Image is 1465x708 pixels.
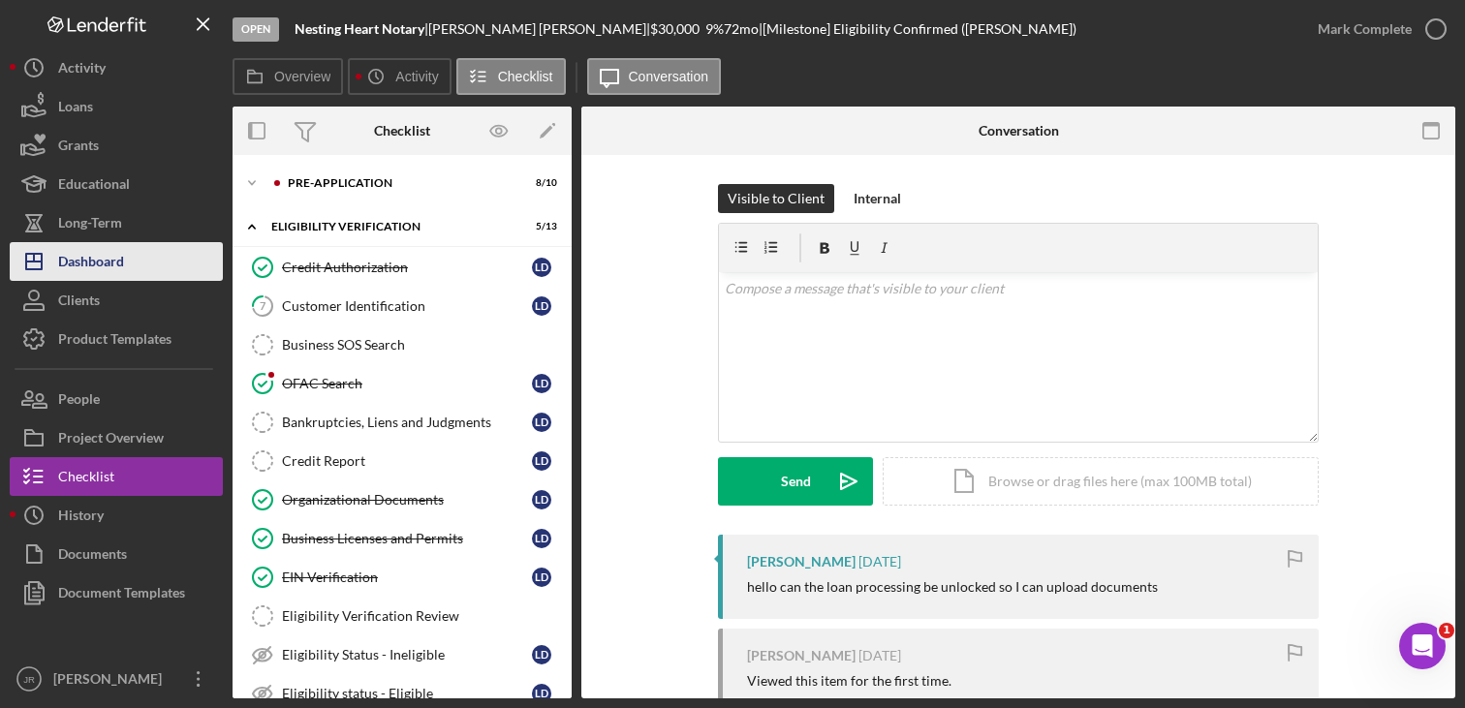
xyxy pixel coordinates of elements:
[428,21,650,37] div: [PERSON_NAME] [PERSON_NAME] |
[282,647,532,662] div: Eligibility Status - Ineligible
[374,123,430,139] div: Checklist
[10,126,223,165] button: Grants
[58,203,122,247] div: Long-Term
[858,554,901,569] time: 2025-08-29 16:31
[532,529,551,548] div: L D
[10,496,223,535] button: History
[282,337,561,353] div: Business SOS Search
[522,177,557,189] div: 8 / 10
[532,258,551,277] div: L D
[242,403,562,442] a: Bankruptcies, Liens and JudgmentsLD
[58,457,114,501] div: Checklist
[58,418,164,462] div: Project Overview
[58,496,104,539] div: History
[58,573,185,617] div: Document Templates
[295,21,428,37] div: |
[781,457,811,506] div: Send
[274,69,330,84] label: Overview
[10,203,223,242] button: Long-Term
[1298,10,1455,48] button: Mark Complete
[10,87,223,126] button: Loans
[1399,623,1446,669] iframe: Intercom live chat
[282,531,532,546] div: Business Licenses and Permits
[587,58,722,95] button: Conversation
[282,492,532,508] div: Organizational Documents
[532,684,551,703] div: L D
[858,648,901,663] time: 2025-08-11 20:16
[10,48,223,87] button: Activity
[10,242,223,281] button: Dashboard
[979,123,1059,139] div: Conversation
[58,380,100,423] div: People
[10,281,223,320] button: Clients
[242,364,562,403] a: OFAC SearchLD
[456,58,566,95] button: Checklist
[395,69,438,84] label: Activity
[58,126,99,169] div: Grants
[58,320,171,363] div: Product Templates
[844,184,911,213] button: Internal
[282,608,561,624] div: Eligibility Verification Review
[58,48,106,92] div: Activity
[10,457,223,496] button: Checklist
[705,21,724,37] div: 9 %
[759,21,1076,37] div: | [Milestone] Eligibility Confirmed ([PERSON_NAME])
[58,165,130,208] div: Educational
[282,686,532,701] div: Eligibility status - Eligible
[747,648,856,663] div: [PERSON_NAME]
[282,569,532,585] div: EIN Verification
[10,165,223,203] button: Educational
[629,69,709,84] label: Conversation
[532,296,551,316] div: L D
[48,660,174,703] div: [PERSON_NAME]
[242,558,562,597] a: EIN VerificationLD
[242,597,562,635] a: Eligibility Verification Review
[282,376,532,391] div: OFAC Search
[233,17,279,42] div: Open
[718,457,873,506] button: Send
[10,573,223,612] button: Document Templates
[10,320,223,358] button: Product Templates
[242,325,562,364] a: Business SOS Search
[532,490,551,509] div: L D
[1439,623,1454,638] span: 1
[498,69,553,84] label: Checklist
[58,281,100,324] div: Clients
[260,299,266,312] tspan: 7
[282,415,532,430] div: Bankruptcies, Liens and Judgments
[1318,10,1412,48] div: Mark Complete
[10,418,223,457] button: Project Overview
[233,58,343,95] button: Overview
[23,674,35,685] text: JR
[10,380,223,418] a: People
[242,248,562,287] a: Credit AuthorizationLD
[282,298,532,314] div: Customer Identification
[295,20,424,37] b: Nesting Heart Notary
[747,673,951,689] div: Viewed this item for the first time.
[288,177,509,189] div: Pre-Application
[242,519,562,558] a: Business Licenses and PermitsLD
[650,20,700,37] span: $30,000
[58,87,93,131] div: Loans
[10,660,223,698] button: JR[PERSON_NAME]
[747,554,856,569] div: [PERSON_NAME]
[242,442,562,480] a: Credit ReportLD
[10,535,223,573] button: Documents
[242,480,562,519] a: Organizational DocumentsLD
[282,453,532,469] div: Credit Report
[58,535,127,578] div: Documents
[271,221,509,232] div: Eligibility Verification
[724,21,759,37] div: 72 mo
[348,58,451,95] button: Activity
[728,184,825,213] div: Visible to Client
